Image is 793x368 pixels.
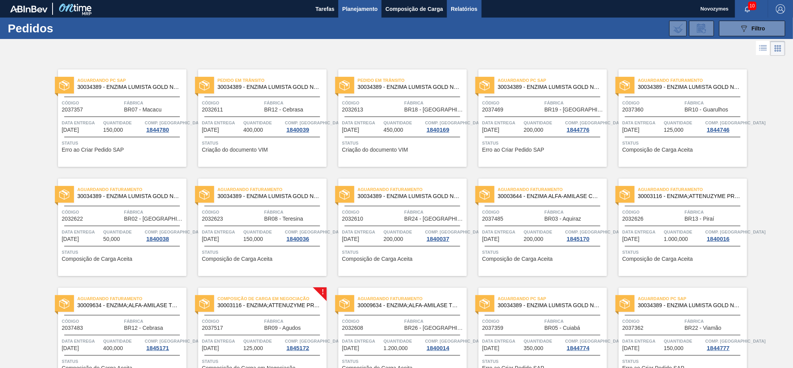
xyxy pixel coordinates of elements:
span: Código [62,99,122,107]
div: Importar Negociações dos Pedidos [669,21,687,36]
span: Status [62,357,185,365]
div: 1840016 [705,236,731,242]
span: 30034389 - ENZIMA LUMISTA GOLD NOVONESIS 25KG [358,193,461,199]
span: Composição de Carga [385,4,443,14]
span: Fábrica [264,317,325,325]
span: Comp. Carga [145,119,205,127]
span: Status [622,248,745,256]
span: Quantidade [103,228,143,236]
span: 30034389 - ENZIMA LUMISTA GOLD NOVONESIS 25KG [638,84,741,90]
div: 1840036 [285,236,311,242]
img: status [620,80,630,90]
span: Data entrega [482,119,522,127]
div: 1845172 [285,345,311,351]
span: Quantidade [103,337,143,345]
span: 50,000 [103,236,120,242]
a: statusPedido em Trânsito30034389 - ENZIMA LUMISTA GOLD NOVONESIS 25KGCódigo2032613FábricaBR18 - [... [327,69,467,167]
img: status [620,189,630,200]
span: 07/10/2025 [202,345,219,351]
span: BR19 - Nova Rio [545,107,605,113]
span: 09/10/2025 [342,345,359,351]
button: Notificações [735,4,760,14]
span: 07/10/2025 [62,345,79,351]
span: Fábrica [404,99,465,107]
span: Status [202,139,325,147]
a: Comp. [GEOGRAPHIC_DATA]1844746 [705,119,745,133]
span: Quantidade [383,228,423,236]
span: Quantidade [524,119,563,127]
span: Fábrica [685,208,745,216]
a: Comp. [GEOGRAPHIC_DATA]1840039 [285,119,325,133]
span: Fábrica [545,317,605,325]
span: Quantidade [243,228,283,236]
span: BR26 - Uberlândia [404,325,465,331]
div: 1840014 [425,345,451,351]
span: Data entrega [202,337,242,345]
span: BR13 - Piraí [685,216,714,222]
span: Comp. Carga [565,228,626,236]
span: Composição de Carga Aceita [622,256,693,262]
span: Status [342,139,465,147]
span: Comp. Carga [145,228,205,236]
span: 150,000 [103,127,123,133]
span: 2037469 [482,107,504,113]
span: 30034389 - ENZIMA LUMISTA GOLD NOVONESIS 25KG [218,193,320,199]
span: 10/10/2025 [622,345,640,351]
span: 2032608 [342,325,364,331]
span: 2032623 [202,216,223,222]
span: Composição de Carga Aceita [62,256,132,262]
span: 2037360 [622,107,644,113]
img: status [620,299,630,309]
span: Composição de Carga Aceita [622,147,693,153]
span: Fábrica [124,208,185,216]
span: Quantidade [103,119,143,127]
a: statusAguardando PC SAP30034389 - ENZIMA LUMISTA GOLD NOVONESIS 25KGCódigo2037357FábricaBR07 - Ma... [46,69,186,167]
span: Tarefas [315,4,334,14]
span: 125,000 [243,345,263,351]
span: 30003644 - ENZIMA ALFA-AMILASE CEREMIX FLEX MALTOGE [498,193,601,199]
a: statusAguardando Faturamento30003116 - ENZIMA;ATTENUZYME PRO;NOVOZYMES;Código2032626FábricaBR13 -... [607,179,747,276]
span: Código [622,208,683,216]
div: 1840039 [285,127,311,133]
span: Código [62,317,122,325]
span: Aguardando PC SAP [77,76,186,84]
a: Comp. [GEOGRAPHIC_DATA]1840037 [425,228,465,242]
span: 2032610 [342,216,364,222]
span: Fábrica [404,317,465,325]
span: Comp. Carga [285,228,345,236]
span: 06/10/2025 [482,236,499,242]
img: status [59,189,69,200]
span: 2032611 [202,107,223,113]
span: Fábrica [685,317,745,325]
span: Criação do documento VIM [342,147,408,153]
span: 30034389 - ENZIMA LUMISTA GOLD NOVONESIS 25KG [638,303,741,308]
span: 30003116 - ENZIMA;ATTENUZYME PRO;NOVOZYMES; [218,303,320,308]
span: 2032613 [342,107,364,113]
a: Comp. [GEOGRAPHIC_DATA]1840014 [425,337,465,351]
span: Status [62,248,185,256]
span: 07/10/2025 [622,236,640,242]
a: Comp. [GEOGRAPHIC_DATA]1844777 [705,337,745,351]
span: Data entrega [342,119,382,127]
span: Planejamento [342,4,378,14]
h1: Pedidos [8,24,125,33]
span: Pedido em Trânsito [358,76,467,84]
span: Status [62,139,185,147]
span: Código [342,99,403,107]
span: 30009634 - ENZIMA;ALFA-AMILASE TERMOESTÁVEL;TERMAMY [77,303,180,308]
span: 150,000 [243,236,263,242]
span: 03/10/2025 [482,127,499,133]
a: Comp. [GEOGRAPHIC_DATA]1840038 [145,228,185,242]
a: Comp. [GEOGRAPHIC_DATA]1844776 [565,119,605,133]
span: 2037483 [62,325,83,331]
a: statusAguardando Faturamento30034389 - ENZIMA LUMISTA GOLD NOVONESIS 25KGCódigo2037360FábricaBR10... [607,69,747,167]
button: Filtro [719,21,785,36]
div: 1844777 [705,345,731,351]
span: Data entrega [622,337,662,345]
span: 200,000 [524,127,543,133]
img: status [339,80,350,90]
a: Comp. [GEOGRAPHIC_DATA]1845171 [145,337,185,351]
span: 30034389 - ENZIMA LUMISTA GOLD NOVONESIS 25KG [498,303,601,308]
span: Composição de Carga Aceita [202,256,273,262]
span: Status [482,357,605,365]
